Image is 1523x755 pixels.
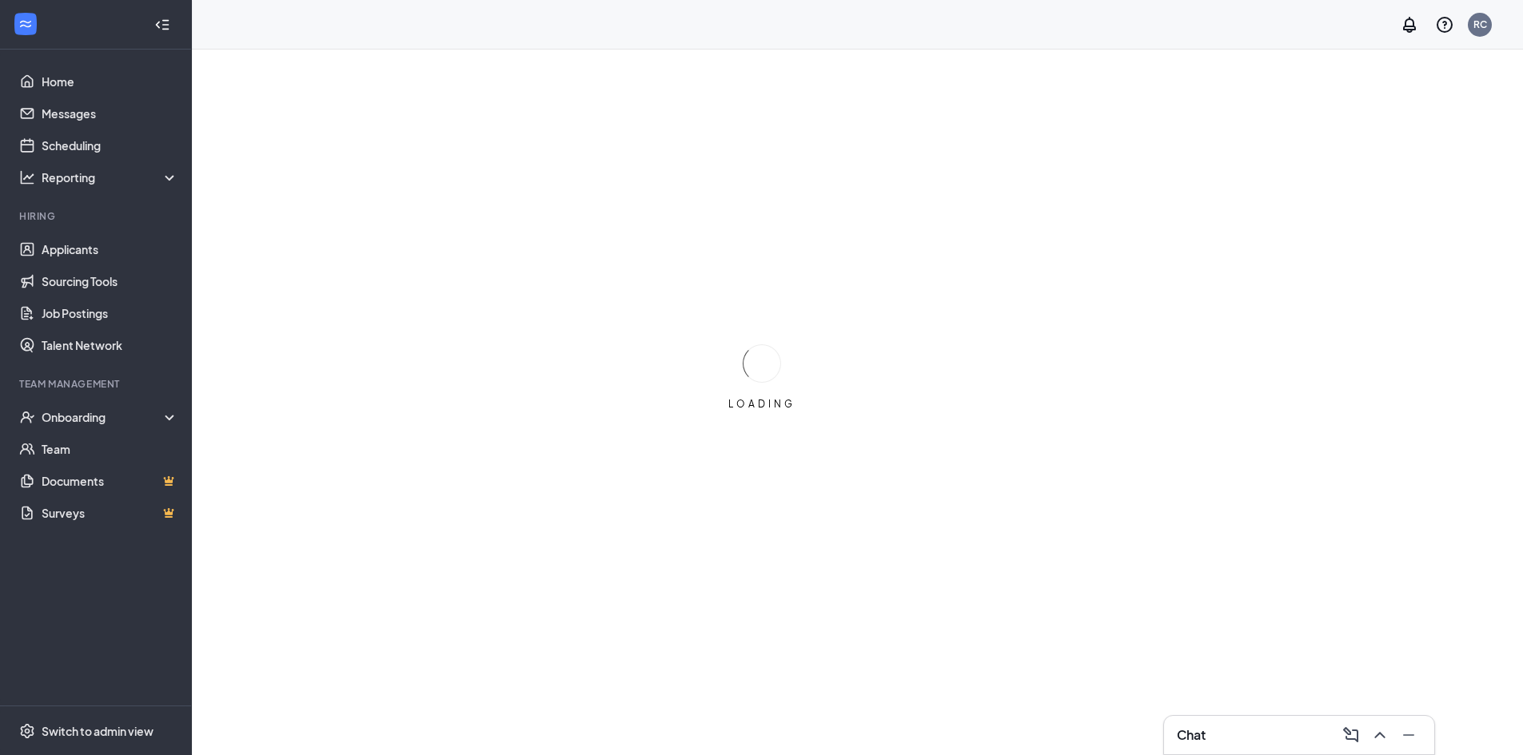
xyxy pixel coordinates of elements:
[1367,722,1393,748] button: ChevronUp
[19,377,175,391] div: Team Management
[1396,722,1421,748] button: Minimize
[1370,725,1389,745] svg: ChevronUp
[1473,18,1487,31] div: RC
[18,16,34,32] svg: WorkstreamLogo
[42,329,178,361] a: Talent Network
[42,465,178,497] a: DocumentsCrown
[42,169,179,185] div: Reporting
[42,497,178,529] a: SurveysCrown
[42,409,165,425] div: Onboarding
[1400,15,1419,34] svg: Notifications
[42,723,153,739] div: Switch to admin view
[1435,15,1454,34] svg: QuestionInfo
[42,233,178,265] a: Applicants
[42,129,178,161] a: Scheduling
[1338,722,1364,748] button: ComposeMessage
[42,433,178,465] a: Team
[42,297,178,329] a: Job Postings
[19,209,175,223] div: Hiring
[1399,725,1418,745] svg: Minimize
[1177,726,1206,744] h3: Chat
[42,66,178,97] a: Home
[154,17,170,33] svg: Collapse
[42,265,178,297] a: Sourcing Tools
[19,169,35,185] svg: Analysis
[722,397,802,411] div: LOADING
[19,723,35,739] svg: Settings
[42,97,178,129] a: Messages
[19,409,35,425] svg: UserCheck
[1342,725,1361,745] svg: ComposeMessage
